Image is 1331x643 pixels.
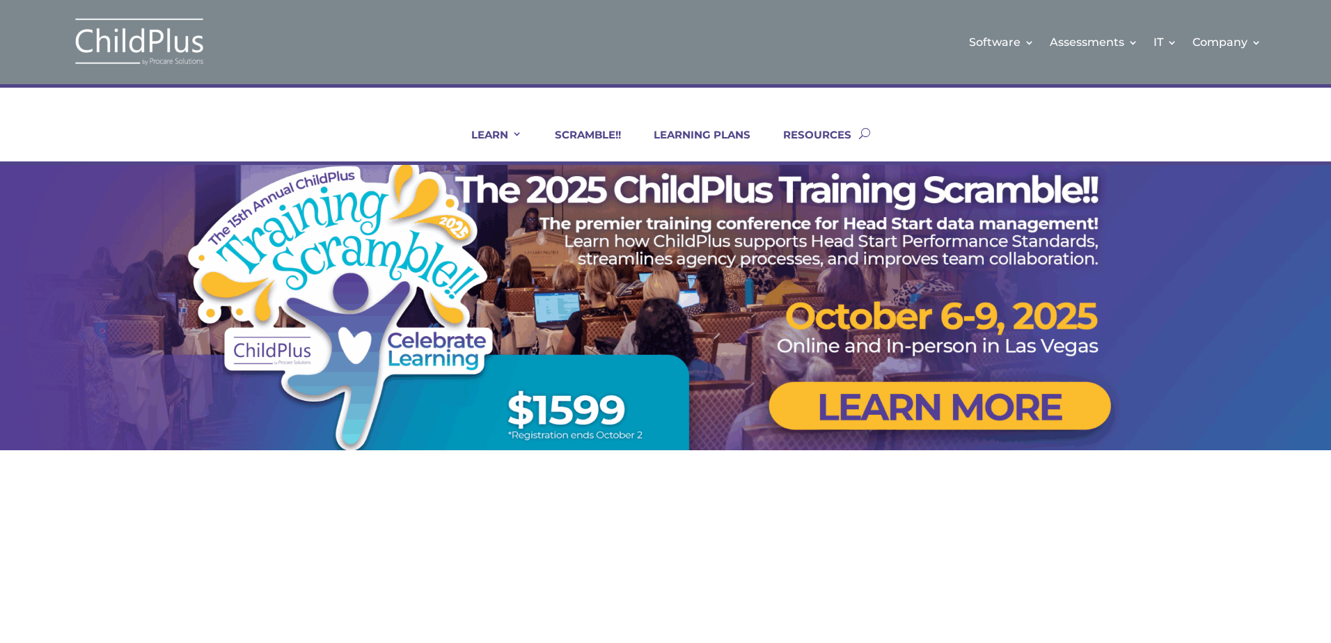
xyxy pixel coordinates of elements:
a: LEARN [454,128,522,161]
a: Assessments [1050,14,1138,70]
a: SCRAMBLE!! [537,128,621,161]
a: RESOURCES [766,128,851,161]
a: Software [969,14,1034,70]
a: IT [1153,14,1177,70]
a: Company [1192,14,1261,70]
a: LEARNING PLANS [636,128,750,161]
